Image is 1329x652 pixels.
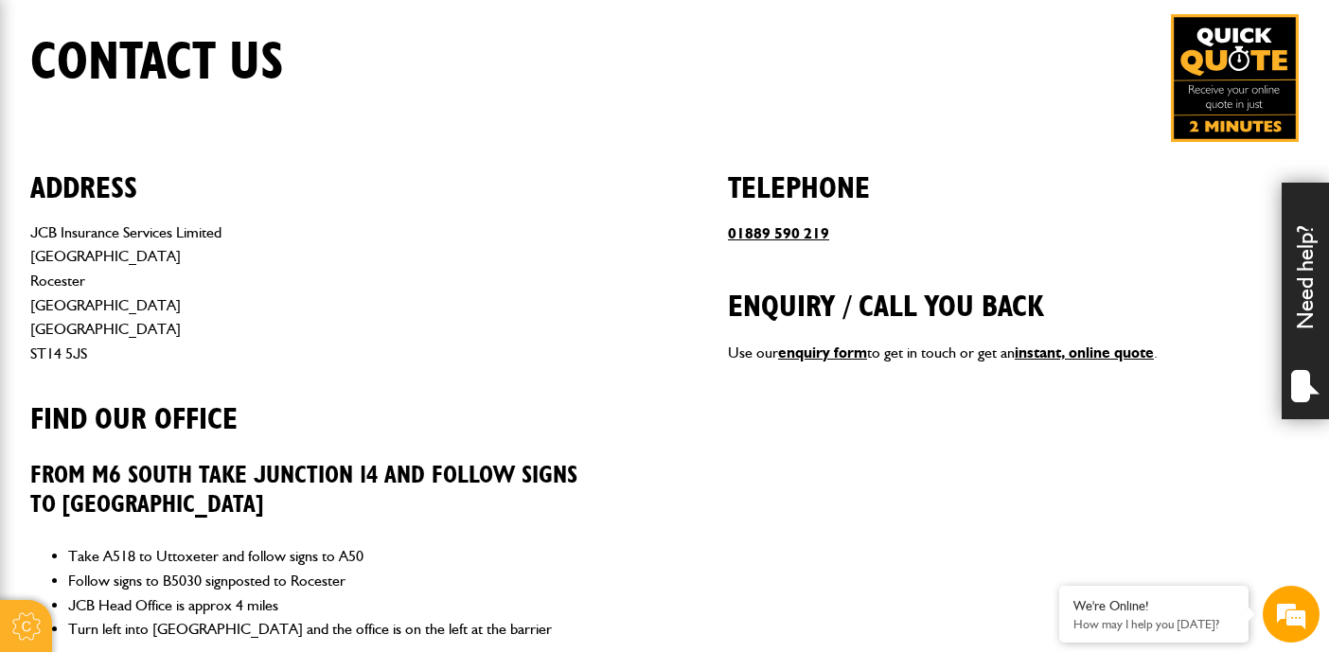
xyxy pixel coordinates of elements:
[68,569,601,593] li: Follow signs to B5030 signposted to Rocester
[1073,617,1234,631] p: How may I help you today?
[68,544,601,569] li: Take A518 to Uttoxeter and follow signs to A50
[30,373,601,437] h2: Find our office
[1015,344,1154,361] a: instant, online quote
[1282,183,1329,419] div: Need help?
[778,344,867,361] a: enquiry form
[68,617,601,642] li: Turn left into [GEOGRAPHIC_DATA] and the office is on the left at the barrier
[30,220,601,366] address: JCB Insurance Services Limited [GEOGRAPHIC_DATA] Rocester [GEOGRAPHIC_DATA] [GEOGRAPHIC_DATA] ST1...
[728,142,1299,206] h2: Telephone
[1171,14,1299,142] img: Quick Quote
[728,341,1299,365] p: Use our to get in touch or get an .
[1171,14,1299,142] a: Get your insurance quote in just 2-minutes
[728,224,829,242] a: 01889 590 219
[1073,598,1234,614] div: We're Online!
[68,593,601,618] li: JCB Head Office is approx 4 miles
[30,31,284,95] h1: Contact us
[30,142,601,206] h2: Address
[30,462,601,520] h3: From M6 South take Junction 14 and follow signs to [GEOGRAPHIC_DATA]
[728,260,1299,325] h2: Enquiry / call you back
